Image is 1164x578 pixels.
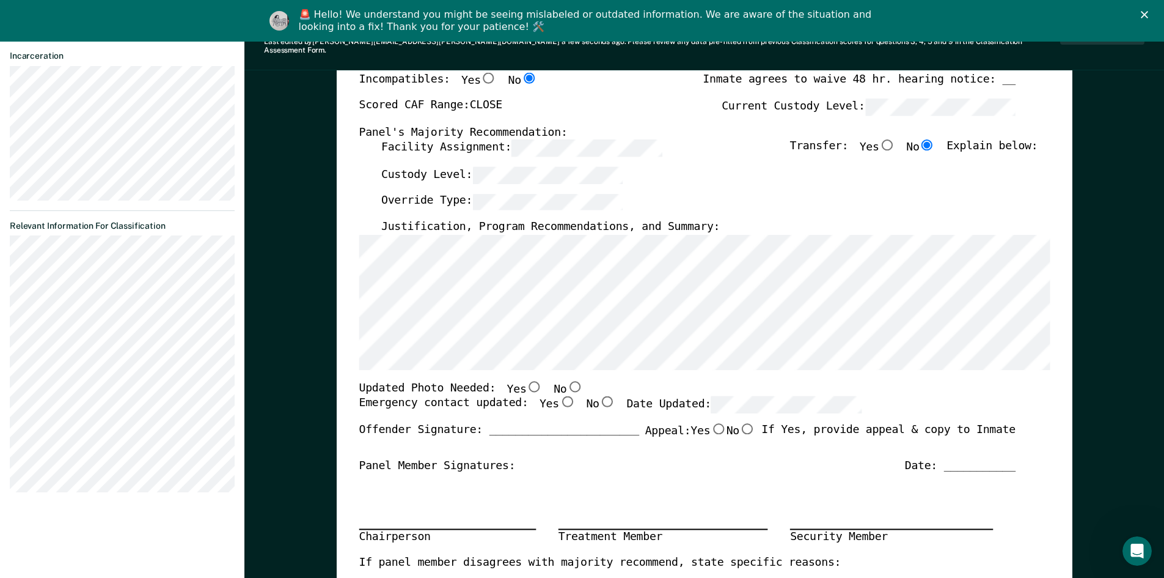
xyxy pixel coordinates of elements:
[521,73,536,84] input: No
[359,459,515,473] div: Panel Member Signatures:
[722,98,1016,116] label: Current Custody Level:
[359,380,582,396] div: Updated Photo Needed:
[566,380,582,391] input: No
[558,396,574,407] input: Yes
[726,423,755,439] label: No
[299,9,876,33] div: 🚨 Hello! We understand you might be seeing mislabeled or outdated information. We are aware of th...
[526,380,542,391] input: Yes
[508,73,537,89] label: No
[381,139,661,157] label: Facility Assignment:
[919,139,935,150] input: No
[511,139,662,157] input: Facility Assignment:
[269,11,289,31] img: Profile image for Kim
[703,73,1016,98] div: Inmate agrees to waive 48 hr. hearing notice: __
[1141,11,1153,18] div: Close
[381,220,719,235] label: Justification, Program Recommendations, and Summary:
[472,166,623,183] input: Custody Level:
[359,556,841,571] label: If panel member disagrees with majority recommend, state specific reasons:
[359,73,537,98] div: Incompatibles:
[359,529,536,545] div: Chairperson
[690,423,726,439] label: Yes
[472,193,623,210] input: Override Type:
[480,73,496,84] input: Yes
[461,73,496,89] label: Yes
[359,98,502,116] label: Scored CAF Range: CLOSE
[10,51,235,61] dt: Incarceration
[359,46,895,73] div: Status at time of hearing:
[859,139,895,157] label: Yes
[562,37,624,46] span: a few seconds ago
[381,193,623,210] label: Override Type:
[359,396,862,423] div: Emergency contact updated:
[539,396,574,413] label: Yes
[359,125,1015,140] div: Panel's Majority Recommendation:
[879,139,895,150] input: Yes
[626,396,862,413] label: Date Updated:
[507,380,542,396] label: Yes
[865,98,1015,116] input: Current Custody Level:
[711,396,861,413] input: Date Updated:
[264,37,1060,55] div: Last edited by [PERSON_NAME][EMAIL_ADDRESS][PERSON_NAME][DOMAIN_NAME] . Please review any data pr...
[906,139,935,157] label: No
[904,459,1015,473] div: Date: ___________
[789,139,1038,166] div: Transfer: Explain below:
[599,396,615,407] input: No
[710,423,726,434] input: Yes
[739,423,755,434] input: No
[381,166,623,183] label: Custody Level:
[554,380,583,396] label: No
[10,221,235,231] dt: Relevant Information For Classification
[558,529,767,545] div: Treatment Member
[586,396,615,413] label: No
[645,423,755,449] label: Appeal:
[1122,536,1152,566] iframe: Intercom live chat
[790,529,993,545] div: Security Member
[359,423,1015,459] div: Offender Signature: _______________________ If Yes, provide appeal & copy to Inmate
